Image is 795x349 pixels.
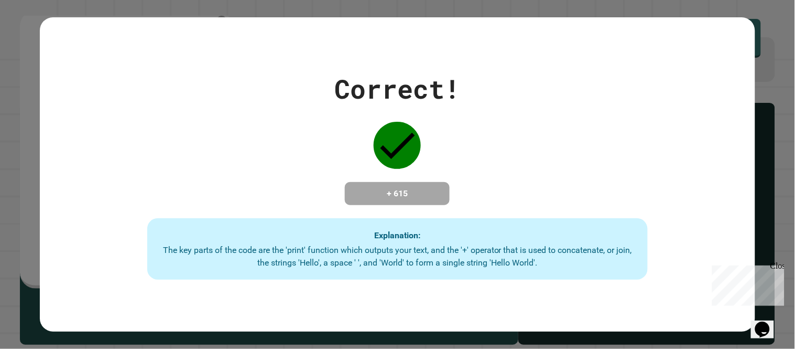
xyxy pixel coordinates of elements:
[355,187,439,200] h4: + 615
[334,69,460,109] div: Correct!
[708,261,785,306] iframe: chat widget
[751,307,785,339] iframe: chat widget
[374,230,421,240] strong: Explanation:
[4,4,72,67] div: Chat with us now!Close
[158,244,638,269] div: The key parts of the code are the 'print' function which outputs your text, and the '+' operator ...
